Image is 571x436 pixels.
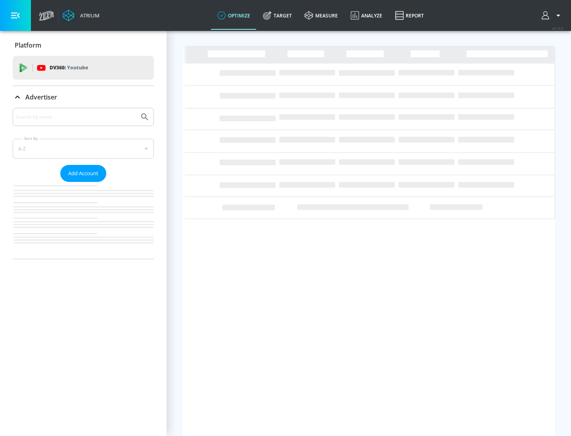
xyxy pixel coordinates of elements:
div: Platform [13,34,154,56]
p: Advertiser [25,93,57,101]
button: Add Account [60,165,106,182]
a: measure [298,1,344,30]
a: Report [389,1,430,30]
div: DV360: Youtube [13,56,154,80]
div: Atrium [77,12,100,19]
span: Add Account [68,169,98,178]
span: v 4.19.0 [552,26,563,31]
a: Atrium [63,10,100,21]
a: Analyze [344,1,389,30]
nav: list of Advertiser [13,182,154,259]
label: Sort By [23,136,40,141]
a: optimize [211,1,257,30]
div: Advertiser [13,108,154,259]
div: A-Z [13,139,154,159]
input: Search by name [16,112,136,122]
a: Target [257,1,298,30]
div: Advertiser [13,86,154,108]
p: DV360: [50,63,88,72]
p: Platform [15,41,41,50]
p: Youtube [67,63,88,72]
